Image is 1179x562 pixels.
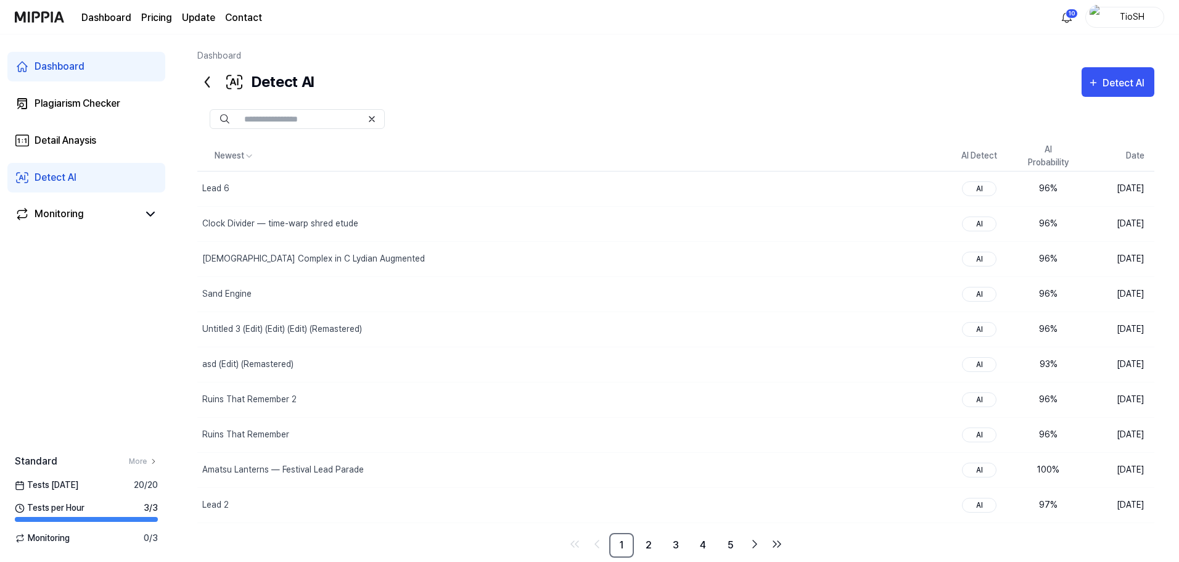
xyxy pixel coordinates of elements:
[1085,7,1164,28] button: profileTioSH
[15,454,57,469] span: Standard
[1083,417,1154,452] td: [DATE]
[202,358,294,371] div: asd (Edit) (Remastered)
[691,533,715,558] a: 4
[144,502,158,514] span: 3 / 3
[587,534,607,554] a: Go to previous page
[636,533,661,558] a: 2
[220,114,229,124] img: Search
[962,287,996,302] div: AI
[1024,287,1073,300] div: 96 %
[1082,67,1154,97] button: Detect AI
[962,252,996,267] div: AI
[35,133,96,148] div: Detail Anaysis
[1024,463,1073,476] div: 100 %
[1108,10,1156,23] div: TioSH
[962,463,996,477] div: AI
[182,10,215,25] a: Update
[1103,75,1148,91] div: Detect AI
[1057,7,1077,27] button: 알림10
[202,182,229,195] div: Lead 6
[202,463,364,476] div: Amatsu Lanterns — Festival Lead Parade
[745,534,765,554] a: Go to next page
[1024,252,1073,265] div: 96 %
[1083,452,1154,487] td: [DATE]
[7,89,165,118] a: Plagiarism Checker
[1014,141,1083,171] th: AI Probability
[1024,498,1073,511] div: 97 %
[565,534,585,554] a: Go to first page
[609,533,634,558] a: 1
[663,533,688,558] a: 3
[945,141,1014,171] th: AI Detect
[1024,217,1073,230] div: 96 %
[1059,10,1074,25] img: 알림
[962,181,996,196] div: AI
[35,207,84,221] div: Monitoring
[15,207,138,221] a: Monitoring
[1083,382,1154,417] td: [DATE]
[1024,428,1073,441] div: 96 %
[15,502,84,514] span: Tests per Hour
[202,428,289,441] div: Ruins That Remember
[1083,171,1154,206] td: [DATE]
[1083,487,1154,523] td: [DATE]
[15,532,70,545] span: Monitoring
[1083,206,1154,241] td: [DATE]
[962,428,996,442] div: AI
[1024,358,1073,371] div: 93 %
[1024,393,1073,406] div: 96 %
[202,323,362,336] div: Untitled 3 (Edit) (Edit) (Edit) (Remastered)
[81,10,131,25] a: Dashboard
[202,287,252,300] div: Sand Engine
[7,163,165,192] a: Detect AI
[144,532,158,545] span: 0 / 3
[202,498,229,511] div: Lead 2
[197,67,314,97] div: Detect AI
[202,217,358,230] div: Clock Divider — time-warp shred etude
[15,479,78,492] span: Tests [DATE]
[962,217,996,231] div: AI
[1083,276,1154,312] td: [DATE]
[197,533,1154,558] nav: pagination
[1024,182,1073,195] div: 96 %
[718,533,742,558] a: 5
[1083,141,1154,171] th: Date
[962,392,996,407] div: AI
[134,479,158,492] span: 20 / 20
[1090,5,1104,30] img: profile
[1024,323,1073,336] div: 96 %
[35,170,76,185] div: Detect AI
[962,498,996,513] div: AI
[141,10,172,25] button: Pricing
[962,322,996,337] div: AI
[202,393,297,406] div: Ruins That Remember 2
[197,51,241,60] a: Dashboard
[35,59,84,74] div: Dashboard
[962,357,996,372] div: AI
[7,52,165,81] a: Dashboard
[767,534,787,554] a: Go to last page
[7,126,165,155] a: Detail Anaysis
[1083,312,1154,347] td: [DATE]
[1066,9,1078,19] div: 10
[225,10,262,25] a: Contact
[35,96,120,111] div: Plagiarism Checker
[1083,241,1154,276] td: [DATE]
[129,456,158,467] a: More
[1083,347,1154,382] td: [DATE]
[202,252,425,265] div: [DEMOGRAPHIC_DATA] Complex in C Lydian Augmented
